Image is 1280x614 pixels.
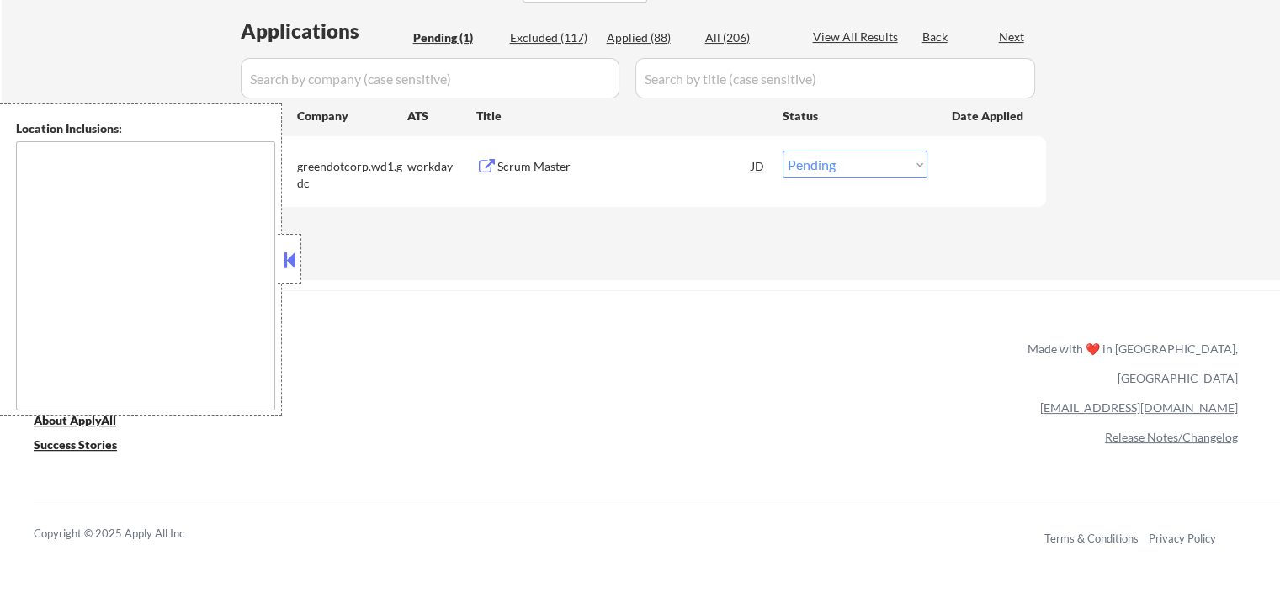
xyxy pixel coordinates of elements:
a: About ApplyAll [34,412,140,433]
div: Date Applied [952,108,1026,124]
u: Success Stories [34,437,117,452]
div: Scrum Master [497,158,752,175]
div: Location Inclusions: [16,120,275,137]
div: Title [476,108,767,124]
div: Applied (88) [607,29,691,46]
a: Refer & earn free applications 👯‍♀️ [34,357,676,375]
input: Search by company (case sensitive) [241,58,619,98]
div: Made with ❤️ in [GEOGRAPHIC_DATA], [GEOGRAPHIC_DATA] [1021,334,1238,393]
input: Search by title (case sensitive) [635,58,1035,98]
div: Excluded (117) [510,29,594,46]
u: About ApplyAll [34,413,116,427]
a: Terms & Conditions [1044,532,1139,545]
div: Copyright © 2025 Apply All Inc [34,526,227,543]
div: Status [783,100,927,130]
div: Back [922,29,949,45]
div: Company [297,108,407,124]
a: Success Stories [34,437,140,458]
a: Release Notes/Changelog [1105,430,1238,444]
a: Privacy Policy [1149,532,1216,545]
div: View All Results [813,29,903,45]
div: workday [407,158,476,175]
div: greendotcorp.wd1.gdc [297,158,407,191]
a: [EMAIL_ADDRESS][DOMAIN_NAME] [1040,400,1238,415]
div: JD [750,151,767,181]
div: Next [999,29,1026,45]
div: Applications [241,21,407,41]
div: All (206) [705,29,789,46]
div: Pending (1) [413,29,497,46]
div: ATS [407,108,476,124]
